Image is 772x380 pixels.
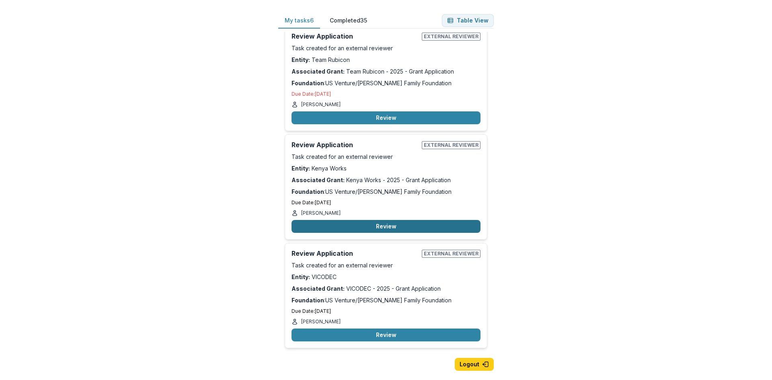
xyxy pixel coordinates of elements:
[292,56,310,63] strong: Entity:
[292,188,324,195] strong: Foundation
[292,199,480,206] p: Due Date: [DATE]
[292,220,480,233] button: Review
[292,152,480,161] p: Task created for an external reviewer
[292,80,324,86] strong: Foundation
[278,13,320,29] button: My tasks 6
[292,44,480,52] p: Task created for an external reviewer
[422,141,480,149] span: External reviewer
[292,79,480,87] p: : US Venture/[PERSON_NAME] Family Foundation
[323,13,374,29] button: Completed 35
[292,164,480,173] p: Kenya Works
[292,187,480,196] p: : US Venture/[PERSON_NAME] Family Foundation
[422,250,480,258] span: External reviewer
[301,210,341,217] p: [PERSON_NAME]
[292,296,480,304] p: : US Venture/[PERSON_NAME] Family Foundation
[292,284,480,293] p: VICODEC - 2025 - Grant Application
[292,141,419,149] h2: Review Application
[292,308,480,315] p: Due Date: [DATE]
[301,318,341,325] p: [PERSON_NAME]
[292,297,324,304] strong: Foundation
[292,90,480,98] p: Due Date: [DATE]
[292,285,345,292] strong: Associated Grant:
[292,261,480,269] p: Task created for an external reviewer
[301,101,341,108] p: [PERSON_NAME]
[292,165,310,172] strong: Entity:
[292,250,419,257] h2: Review Application
[292,176,480,184] p: Kenya Works - 2025 - Grant Application
[292,273,480,281] p: VICODEC
[292,329,480,341] button: Review
[455,358,494,371] button: Logout
[422,33,480,41] span: External reviewer
[292,68,345,75] strong: Associated Grant:
[292,67,480,76] p: Team Rubicon - 2025 - Grant Application
[292,111,480,124] button: Review
[292,55,480,64] p: Team Rubicon
[292,33,419,40] h2: Review Application
[442,14,494,27] button: Table View
[292,177,345,183] strong: Associated Grant:
[292,273,310,280] strong: Entity:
